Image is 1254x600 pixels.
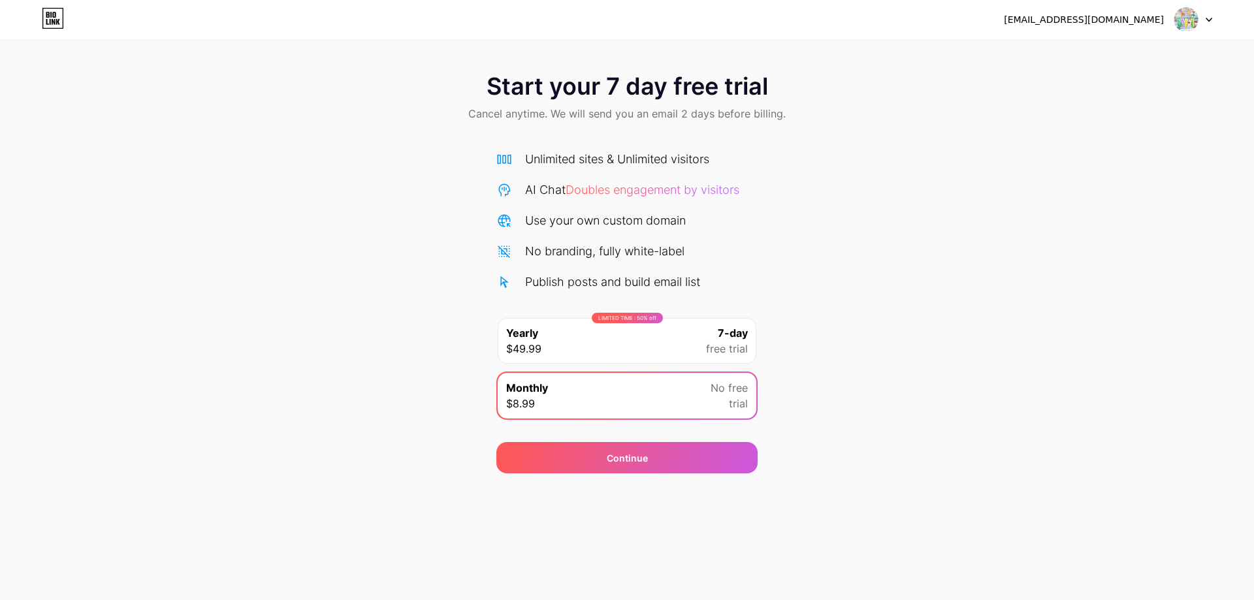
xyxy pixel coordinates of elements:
[706,341,748,356] span: free trial
[506,380,548,396] span: Monthly
[506,325,538,341] span: Yearly
[566,183,739,197] span: Doubles engagement by visitors
[592,313,663,323] div: LIMITED TIME : 50% off
[468,106,786,121] span: Cancel anytime. We will send you an email 2 days before billing.
[506,341,541,356] span: $49.99
[1004,13,1164,27] div: [EMAIL_ADDRESS][DOMAIN_NAME]
[1174,7,1198,32] img: suongbayquan
[607,451,648,465] div: Continue
[711,380,748,396] span: No free
[525,181,739,198] div: AI Chat
[506,396,535,411] span: $8.99
[487,73,768,99] span: Start your 7 day free trial
[525,273,700,291] div: Publish posts and build email list
[525,242,684,260] div: No branding, fully white-label
[525,212,686,229] div: Use your own custom domain
[525,150,709,168] div: Unlimited sites & Unlimited visitors
[718,325,748,341] span: 7-day
[729,396,748,411] span: trial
